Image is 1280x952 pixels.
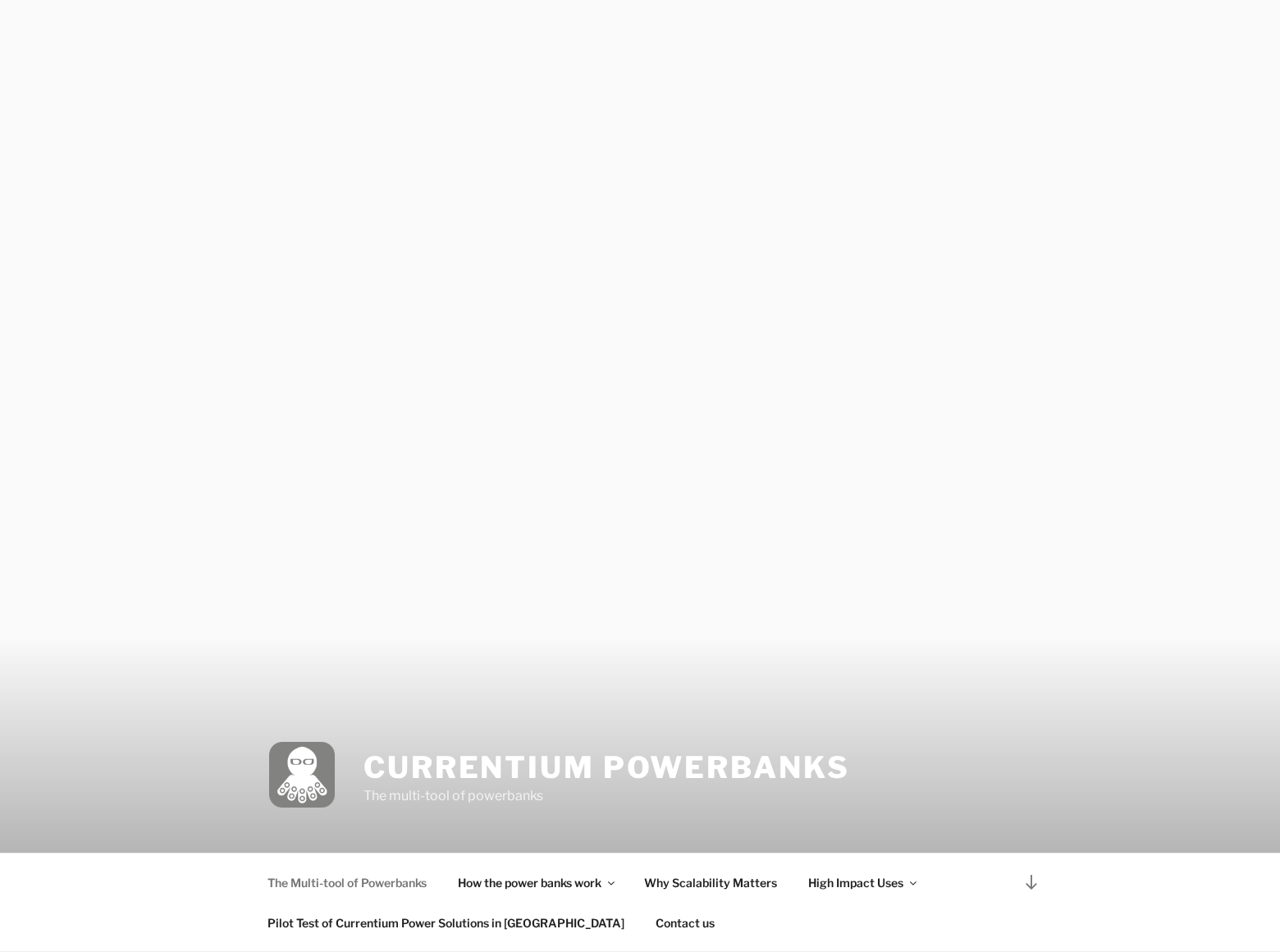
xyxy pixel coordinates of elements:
a: How the power banks work [443,863,627,903]
img: Currentium Powerbanks [269,742,335,808]
a: Contact us [641,903,729,943]
a: Currentium Powerbanks [363,749,849,785]
a: High Impact Uses [793,863,929,903]
p: The multi-tool of powerbanks [363,786,849,806]
a: Pilot Test of Currentium Power Solutions in [GEOGRAPHIC_DATA] [253,903,638,943]
a: Why Scalability Matters [629,863,791,903]
a: The Multi-tool of Powerbanks [253,863,441,903]
nav: Top Menu [253,863,1027,943]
